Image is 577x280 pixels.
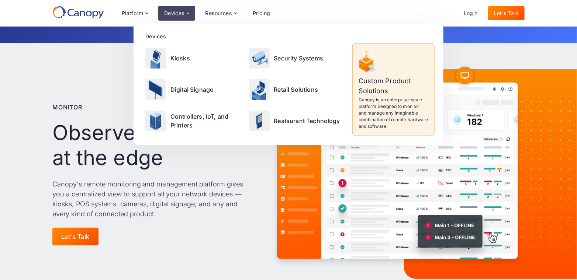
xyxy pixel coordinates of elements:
div: Devices [164,11,184,16]
div: Resources [205,11,232,16]
p: Custom Product Solutions [359,76,428,96]
p: Controllers, IoT, and Printers [170,112,242,130]
a: Custom Product SolutionsCanopy is an enterprise-scale platform designed to monitor and manage any... [352,43,435,136]
div: Platform [122,11,143,16]
div: Devices [158,6,195,21]
div: Devices [145,32,435,40]
p: Security Systems [274,54,324,63]
a: Controllers, IoT, and Printers [142,106,245,136]
a: Pricing [247,6,276,20]
p: Retail Solutions [274,85,318,94]
p: Digital Signage [170,85,213,94]
p: Restaurant Technology [274,116,340,125]
a: Restaurant Technology [246,106,348,136]
a: Digital Signage [142,74,245,104]
p: Monitor [52,103,82,112]
a: Let's Talk [488,6,525,20]
p: Kiosks [170,54,190,63]
a: Retail Solutions [246,74,348,104]
p: Canopy is an enterprise-scale platform designed to monitor and manage any imaginable combination ... [359,97,428,130]
a: Let's Talk [52,228,99,245]
div: Resources [200,6,242,21]
p: Canopy's remote monitoring and management platform gives you a centralized view to support all yo... [52,179,256,219]
a: Security Systems [246,43,348,73]
a: Kiosks [142,43,245,73]
div: Platform [116,6,154,21]
a: Login [458,6,484,20]
h1: Observe everything at the edge [52,120,256,170]
nav: Devices [134,24,443,145]
p: Get [108,31,469,39]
